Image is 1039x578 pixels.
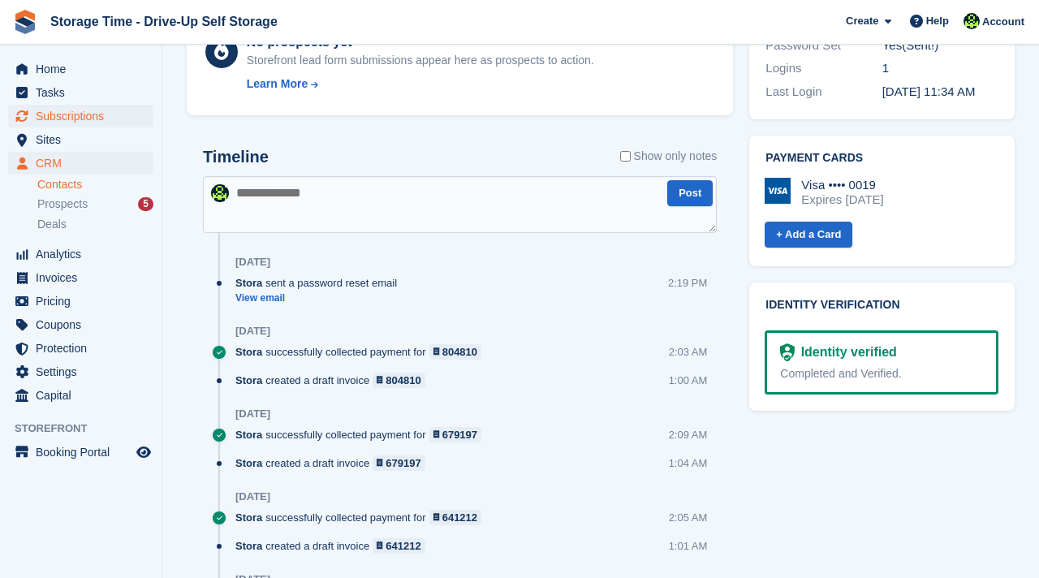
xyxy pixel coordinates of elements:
div: successfully collected payment for [235,510,489,525]
div: Password Set [765,37,882,55]
input: Show only notes [620,148,631,165]
a: menu [8,441,153,464]
button: Post [667,180,713,207]
a: 641212 [429,510,482,525]
span: Account [982,14,1024,30]
div: created a draft invoice [235,538,433,554]
div: 1 [882,59,998,78]
div: 679197 [386,455,420,471]
div: 5 [138,197,153,211]
span: Prospects [37,196,88,212]
span: Stora [235,373,262,388]
div: [DATE] [235,325,270,338]
span: Stora [235,275,262,291]
div: Visa •••• 0019 [801,178,883,192]
time: 2025-06-13 10:34:56 UTC [882,84,976,98]
span: Stora [235,538,262,554]
a: menu [8,152,153,175]
a: Learn More [247,75,594,93]
div: 641212 [386,538,420,554]
span: Sites [36,128,133,151]
div: [DATE] [235,408,270,421]
span: Help [926,13,949,29]
a: menu [8,313,153,336]
a: 679197 [429,427,482,442]
h2: Timeline [203,148,269,166]
span: Stora [235,455,262,471]
div: 1:00 AM [669,373,708,388]
span: (Sent!) [902,38,938,52]
span: CRM [36,152,133,175]
span: Protection [36,337,133,360]
div: sent a password reset email [235,275,405,291]
h2: Identity verification [765,299,998,312]
span: Analytics [36,243,133,265]
span: Storefront [15,421,162,437]
a: menu [8,128,153,151]
a: menu [8,337,153,360]
span: Deals [37,217,67,232]
span: Stora [235,344,262,360]
div: 804810 [442,344,477,360]
span: Home [36,58,133,80]
img: Laaibah Sarwar [964,13,980,29]
div: Last Login [765,83,882,101]
a: menu [8,81,153,104]
span: Invoices [36,266,133,289]
a: Deals [37,216,153,233]
div: Completed and Verified. [780,365,983,382]
a: 804810 [373,373,425,388]
span: Tasks [36,81,133,104]
a: + Add a Card [765,222,852,248]
div: successfully collected payment for [235,344,489,360]
a: 641212 [373,538,425,554]
span: Stora [235,510,262,525]
img: Laaibah Sarwar [211,184,229,202]
div: successfully collected payment for [235,427,489,442]
a: 679197 [373,455,425,471]
div: Logins [765,59,882,78]
div: Expires [DATE] [801,192,883,207]
a: menu [8,58,153,80]
div: [DATE] [235,256,270,269]
div: Storefront lead form submissions appear here as prospects to action. [247,52,594,69]
span: Pricing [36,290,133,313]
div: 2:03 AM [669,344,708,360]
div: created a draft invoice [235,373,433,388]
div: [DATE] [235,490,270,503]
a: menu [8,266,153,289]
img: Visa Logo [765,178,791,204]
div: 2:09 AM [669,427,708,442]
div: Learn More [247,75,308,93]
div: 804810 [386,373,420,388]
a: Prospects 5 [37,196,153,213]
a: menu [8,360,153,383]
img: Identity Verification Ready [780,343,794,361]
a: menu [8,105,153,127]
a: 804810 [429,344,482,360]
div: 1:01 AM [669,538,708,554]
div: 2:19 PM [668,275,707,291]
div: 679197 [442,427,477,442]
a: menu [8,290,153,313]
h2: Payment cards [765,152,998,165]
a: Preview store [134,442,153,462]
div: 1:04 AM [669,455,708,471]
label: Show only notes [620,148,718,165]
a: menu [8,384,153,407]
span: Capital [36,384,133,407]
a: Contacts [37,177,153,192]
span: Subscriptions [36,105,133,127]
a: Storage Time - Drive-Up Self Storage [44,8,284,35]
div: 641212 [442,510,477,525]
a: View email [235,291,405,305]
span: Coupons [36,313,133,336]
img: stora-icon-8386f47178a22dfd0bd8f6a31ec36ba5ce8667c1dd55bd0f319d3a0aa187defe.svg [13,10,37,34]
span: Booking Portal [36,441,133,464]
div: created a draft invoice [235,455,433,471]
span: Create [846,13,878,29]
span: Stora [235,427,262,442]
a: menu [8,243,153,265]
div: 2:05 AM [669,510,708,525]
div: Yes [882,37,998,55]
